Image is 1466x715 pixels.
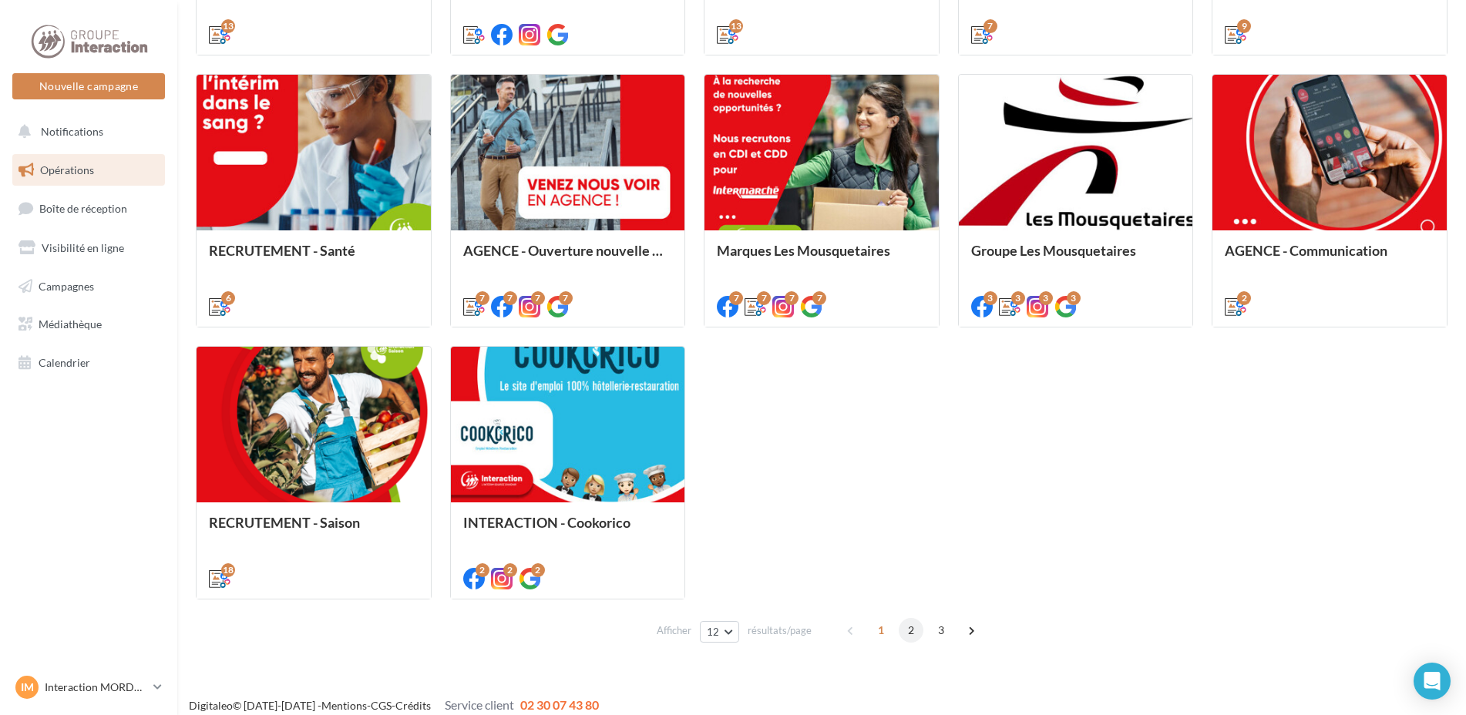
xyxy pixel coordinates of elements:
span: résultats/page [748,623,812,638]
div: INTERACTION - Cookorico [463,515,673,545]
span: Opérations [40,163,94,176]
button: 12 [700,621,739,643]
span: 1 [869,618,893,643]
div: 7 [983,19,997,33]
a: Visibilité en ligne [9,232,168,264]
span: 02 30 07 43 80 [520,697,599,712]
a: Mentions [321,699,367,712]
span: Afficher [657,623,691,638]
div: 13 [221,19,235,33]
div: 3 [1067,291,1081,305]
div: 9 [1237,19,1251,33]
div: RECRUTEMENT - Saison [209,515,419,545]
span: Boîte de réception [39,202,127,215]
span: Visibilité en ligne [42,241,124,254]
div: 7 [812,291,826,305]
button: Nouvelle campagne [12,73,165,99]
span: IM [21,680,34,695]
div: 7 [531,291,545,305]
div: 7 [785,291,799,305]
div: 3 [1011,291,1025,305]
span: © [DATE]-[DATE] - - - [189,699,599,712]
span: 2 [899,618,923,643]
div: 7 [503,291,517,305]
div: 2 [476,563,489,577]
div: AGENCE - Ouverture nouvelle agence [463,243,673,274]
div: AGENCE - Communication [1225,243,1434,274]
div: Marques Les Mousquetaires [717,243,926,274]
div: 7 [757,291,771,305]
span: Médiathèque [39,317,102,331]
div: 2 [531,563,545,577]
button: Notifications [9,116,162,148]
div: 7 [476,291,489,305]
div: 2 [1237,291,1251,305]
div: 3 [1039,291,1053,305]
span: Campagnes [39,279,94,292]
a: Opérations [9,154,168,186]
div: 2 [503,563,517,577]
span: 12 [707,626,720,638]
div: 18 [221,563,235,577]
a: Digitaleo [189,699,233,712]
div: 3 [983,291,997,305]
div: 7 [729,291,743,305]
span: Notifications [41,125,103,138]
a: Campagnes [9,270,168,303]
a: Boîte de réception [9,192,168,225]
span: 3 [929,618,953,643]
div: Groupe Les Mousquetaires [971,243,1181,274]
p: Interaction MORDELLES [45,680,147,695]
a: Calendrier [9,347,168,379]
a: Crédits [395,699,431,712]
div: 6 [221,291,235,305]
a: IM Interaction MORDELLES [12,673,165,702]
div: 7 [559,291,573,305]
span: Service client [445,697,514,712]
div: Open Intercom Messenger [1414,663,1451,700]
div: RECRUTEMENT - Santé [209,243,419,274]
span: Calendrier [39,356,90,369]
a: CGS [371,699,392,712]
div: 13 [729,19,743,33]
a: Médiathèque [9,308,168,341]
